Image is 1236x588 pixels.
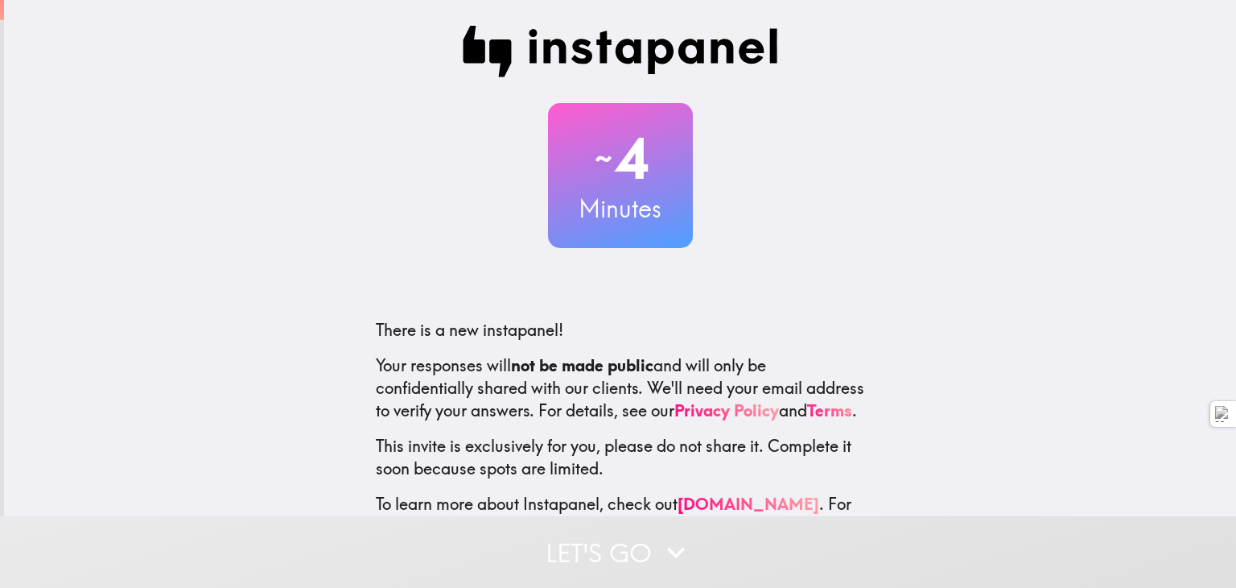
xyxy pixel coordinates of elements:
[548,126,693,192] h2: 4
[463,26,778,77] img: Instapanel
[511,355,653,375] b: not be made public
[376,493,865,561] p: To learn more about Instapanel, check out . For questions or help, email us at .
[592,135,615,183] span: ~
[376,435,865,480] p: This invite is exclusively for you, please do not share it. Complete it soon because spots are li...
[376,320,563,340] span: There is a new instapanel!
[376,354,865,422] p: Your responses will and will only be confidentially shared with our clients. We'll need your emai...
[548,192,693,226] h3: Minutes
[807,400,852,420] a: Terms
[678,494,819,514] a: [DOMAIN_NAME]
[674,400,779,420] a: Privacy Policy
